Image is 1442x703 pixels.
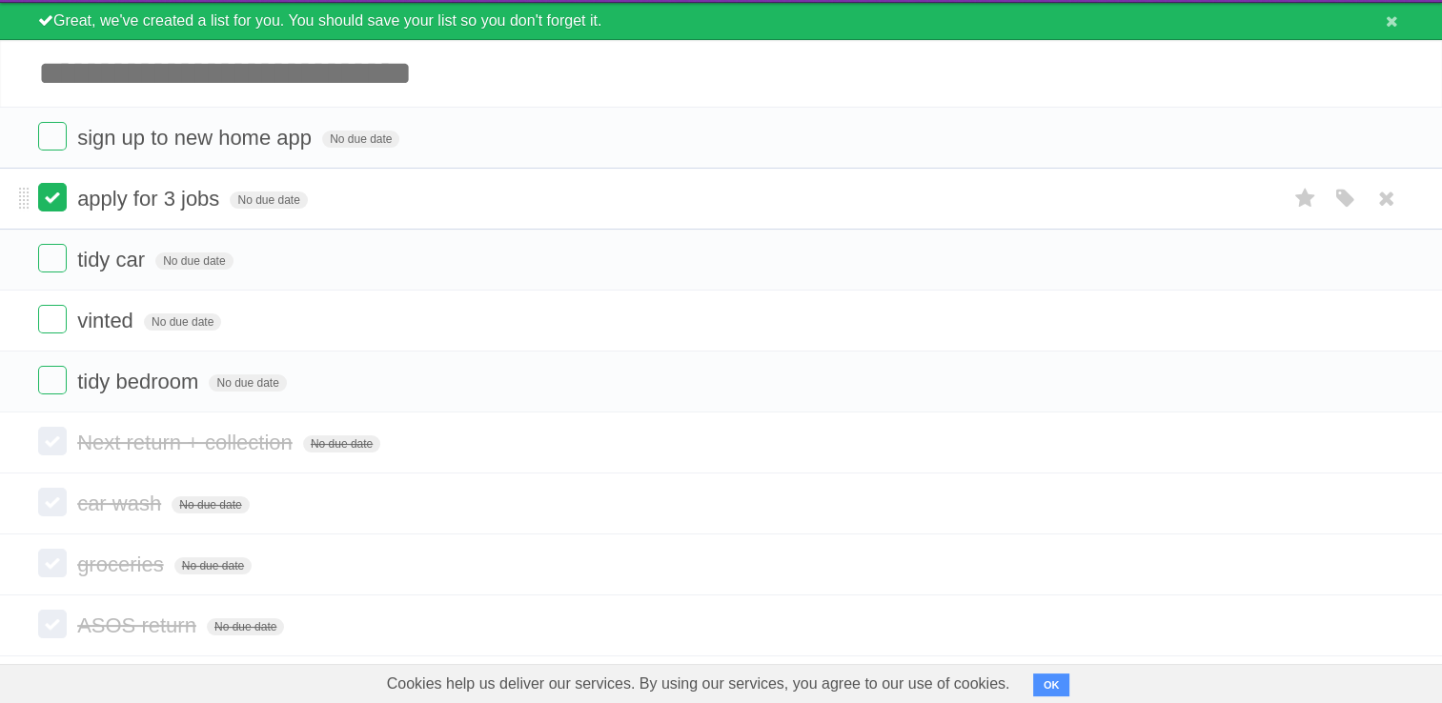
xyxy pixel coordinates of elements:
button: OK [1033,673,1070,696]
span: Cookies help us deliver our services. By using our services, you agree to our use of cookies. [368,665,1029,703]
label: Done [38,183,67,211]
span: apply for 3 jobs [77,187,224,211]
span: No due date [209,374,286,392]
span: ASOS return [77,613,201,637]
span: Next return + collection [77,431,297,454]
span: car wash [77,492,166,515]
span: No due date [207,618,284,635]
label: Done [38,122,67,151]
span: tidy bedroom [77,370,203,393]
span: No due date [322,131,399,148]
span: No due date [155,252,233,270]
label: Done [38,366,67,394]
span: No due date [144,313,221,331]
label: Done [38,549,67,577]
label: Done [38,305,67,333]
label: Done [38,488,67,516]
label: Done [38,427,67,455]
label: Done [38,244,67,272]
span: No due date [174,557,252,574]
span: No due date [172,496,249,513]
span: No due date [230,191,307,209]
label: Done [38,610,67,638]
span: groceries [77,552,168,576]
span: vinted [77,309,138,332]
span: sign up to new home app [77,126,316,150]
span: tidy car [77,248,150,271]
label: Star task [1288,183,1324,214]
span: No due date [303,435,380,452]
